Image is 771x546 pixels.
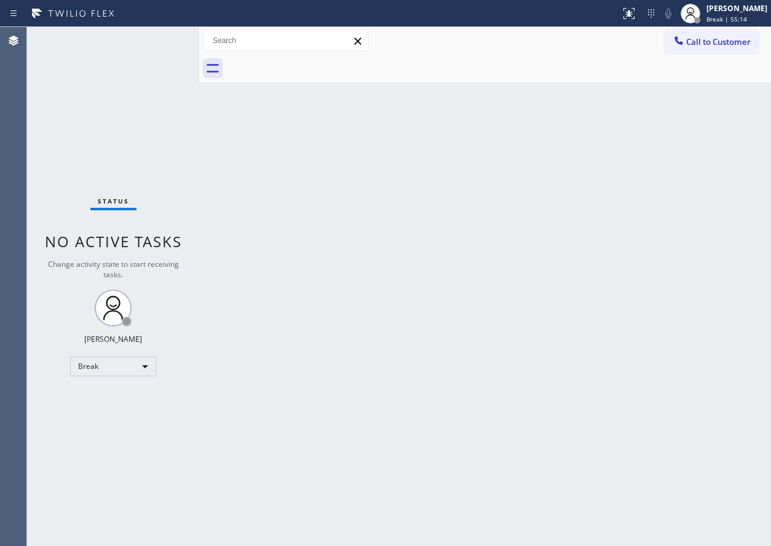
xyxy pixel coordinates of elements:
[204,31,368,50] input: Search
[98,197,129,205] span: Status
[48,259,179,280] span: Change activity state to start receiving tasks.
[706,3,767,14] div: [PERSON_NAME]
[706,15,747,23] span: Break | 55:14
[45,231,182,251] span: No active tasks
[686,36,751,47] span: Call to Customer
[665,30,759,53] button: Call to Customer
[70,357,156,376] div: Break
[84,334,142,344] div: [PERSON_NAME]
[660,5,677,22] button: Mute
